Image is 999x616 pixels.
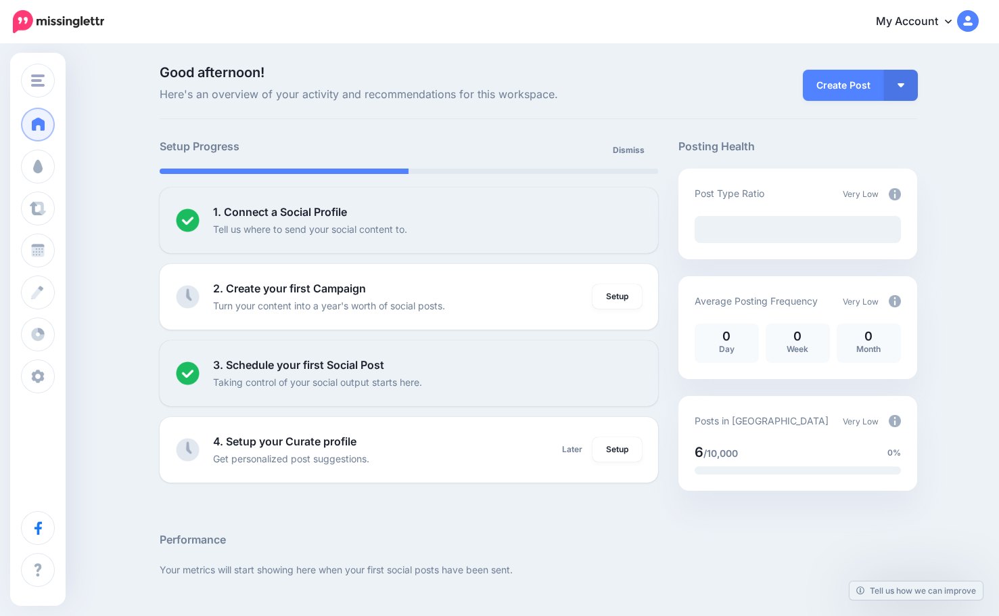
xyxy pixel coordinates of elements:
h5: Performance [160,531,917,548]
p: 0 [843,330,894,343]
span: Week [787,344,808,354]
p: 0 [772,330,823,343]
span: Very Low [843,416,879,426]
a: Setup [593,437,642,462]
b: 3. Schedule your first Social Post [213,358,384,372]
b: 2. Create your first Campaign [213,282,366,295]
img: clock-grey.png [176,285,200,309]
img: clock-grey.png [176,438,200,462]
img: checked-circle.png [176,208,200,232]
p: Taking control of your social output starts here. [213,374,422,390]
p: Post Type Ratio [695,185,764,201]
h5: Posting Health [678,138,917,155]
span: Month [856,344,881,354]
h5: Setup Progress [160,138,409,155]
p: Tell us where to send your social content to. [213,221,407,237]
a: My Account [862,5,979,39]
p: 0 [701,330,752,343]
img: menu.png [31,74,45,87]
img: Missinglettr [13,10,104,33]
span: 6 [695,444,703,460]
a: Setup [593,284,642,309]
img: checked-circle.png [176,361,200,385]
p: Turn your content into a year's worth of social posts. [213,298,445,313]
img: info-circle-grey.png [889,415,901,427]
a: Dismiss [605,138,653,162]
span: Day [719,344,735,354]
a: Tell us how we can improve [850,581,983,600]
span: Good afternoon! [160,64,264,81]
a: Later [554,437,590,462]
img: info-circle-grey.png [889,188,901,200]
p: Your metrics will start showing here when your first social posts have been sent. [160,562,917,577]
span: Very Low [843,296,879,307]
a: Create Post [803,70,884,101]
img: info-circle-grey.png [889,295,901,307]
b: 1. Connect a Social Profile [213,205,347,219]
span: Here's an overview of your activity and recommendations for this workspace. [160,86,658,104]
b: 4. Setup your Curate profile [213,435,356,448]
span: 0% [887,446,901,460]
p: Posts in [GEOGRAPHIC_DATA] [695,413,829,428]
span: Very Low [843,189,879,199]
img: arrow-down-white.png [898,83,904,87]
span: /10,000 [703,447,738,459]
p: Get personalized post suggestions. [213,451,369,466]
p: Average Posting Frequency [695,293,818,309]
